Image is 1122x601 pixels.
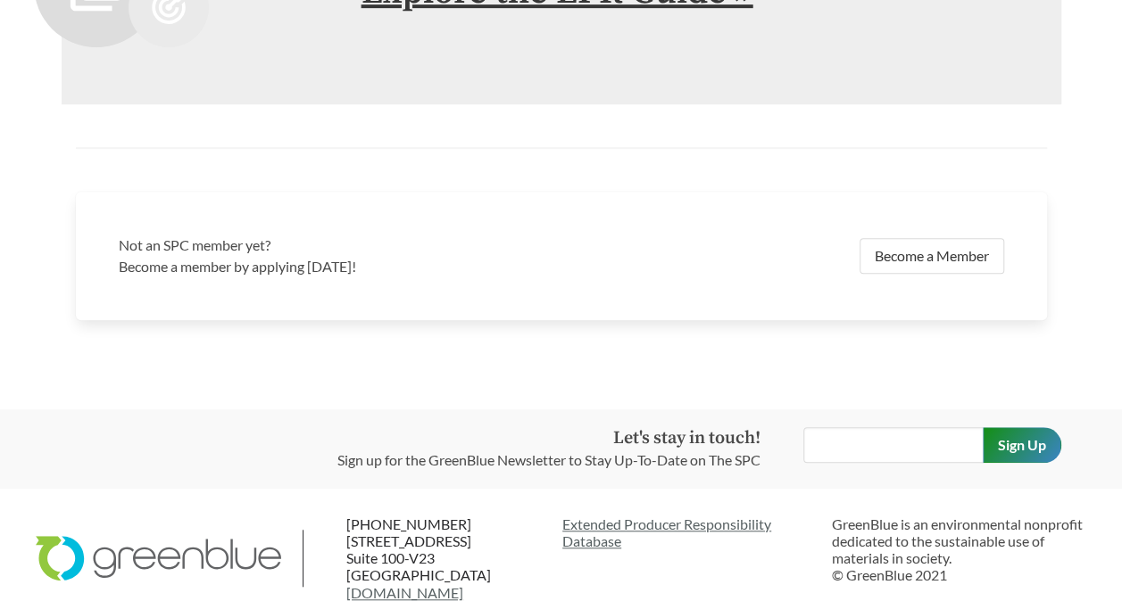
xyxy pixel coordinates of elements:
[346,515,562,601] p: [PHONE_NUMBER] [STREET_ADDRESS] Suite 100-V23 [GEOGRAPHIC_DATA]
[983,427,1061,463] input: Sign Up
[562,515,818,549] a: Extended Producer ResponsibilityDatabase
[119,256,551,277] p: Become a member by applying [DATE]!
[613,427,760,449] strong: Let's stay in touch!
[346,584,463,601] a: [DOMAIN_NAME]
[119,235,551,256] h3: Not an SPC member yet?
[860,238,1004,274] a: Become a Member
[832,515,1087,584] p: GreenBlue is an environmental nonprofit dedicated to the sustainable use of materials in society....
[337,449,760,471] p: Sign up for the GreenBlue Newsletter to Stay Up-To-Date on The SPC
